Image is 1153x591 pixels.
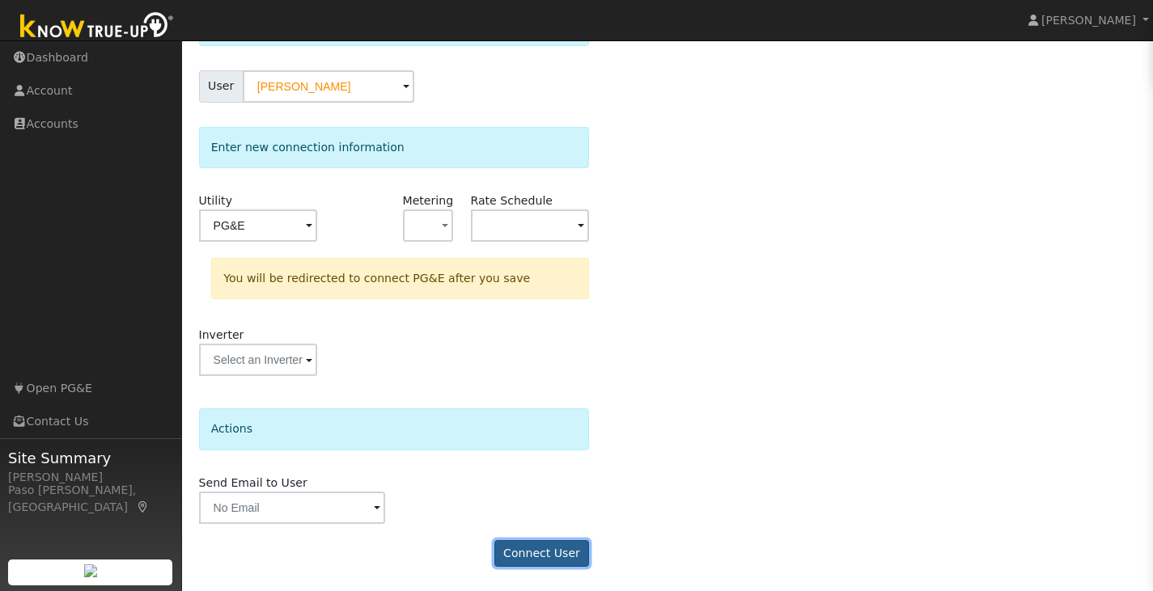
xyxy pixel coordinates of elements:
[199,192,232,209] label: Utility
[211,258,589,299] div: You will be redirected to connect PG&E after you save
[199,327,244,344] label: Inverter
[8,469,173,486] div: [PERSON_NAME]
[12,9,182,45] img: Know True-Up
[199,70,244,103] span: User
[199,475,307,492] label: Send Email to User
[243,70,414,103] input: Select a User
[199,344,318,376] input: Select an Inverter
[403,192,454,209] label: Metering
[1041,14,1136,27] span: [PERSON_NAME]
[199,209,318,242] input: Select a Utility
[136,500,150,513] a: Map
[8,482,173,516] div: Paso [PERSON_NAME], [GEOGRAPHIC_DATA]
[494,540,590,568] button: Connect User
[199,127,590,168] div: Enter new connection information
[8,447,173,469] span: Site Summary
[471,192,553,209] label: Rate Schedule
[199,408,590,450] div: Actions
[199,492,386,524] input: No Email
[84,564,97,577] img: retrieve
